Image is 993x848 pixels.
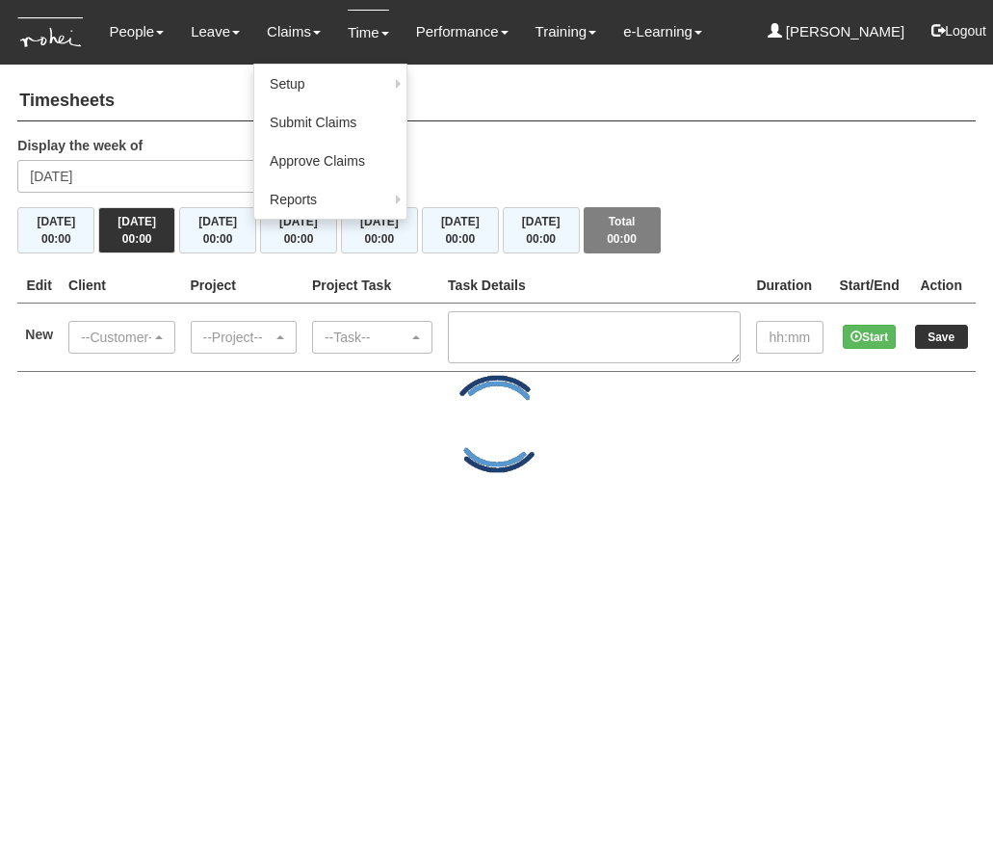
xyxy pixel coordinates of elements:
[768,10,905,54] a: [PERSON_NAME]
[81,328,150,347] div: --Customer--
[203,232,233,246] span: 00:00
[748,268,831,304] th: Duration
[623,10,702,54] a: e-Learning
[304,268,440,304] th: Project Task
[183,268,304,304] th: Project
[503,207,580,253] button: [DATE]00:00
[98,207,175,253] button: [DATE]00:00
[325,328,408,347] div: --Task--
[267,10,321,54] a: Claims
[260,207,337,253] button: [DATE]00:00
[68,321,174,354] button: --Customer--
[284,232,314,246] span: 00:00
[17,207,975,253] div: Timesheet Week Summary
[365,232,395,246] span: 00:00
[312,321,432,354] button: --Task--
[25,325,53,344] label: New
[445,232,475,246] span: 00:00
[756,321,823,354] input: hh:mm
[440,268,748,304] th: Task Details
[915,325,968,349] input: Save
[254,65,406,103] a: Setup
[17,268,61,304] th: Edit
[831,268,906,304] th: Start/End
[61,268,182,304] th: Client
[179,207,256,253] button: [DATE]00:00
[907,268,976,304] th: Action
[17,82,975,121] h4: Timesheets
[109,10,164,54] a: People
[416,10,509,54] a: Performance
[254,180,406,219] a: Reports
[422,207,499,253] button: [DATE]00:00
[191,321,297,354] button: --Project--
[843,325,896,349] button: Start
[341,207,418,253] button: [DATE]00:00
[203,328,273,347] div: --Project--
[526,232,556,246] span: 00:00
[912,771,974,829] iframe: chat widget
[584,207,661,253] button: Total00:00
[17,136,143,155] label: Display the week of
[191,10,240,54] a: Leave
[17,207,94,253] button: [DATE]00:00
[348,10,389,55] a: Time
[254,142,406,180] a: Approve Claims
[41,232,71,246] span: 00:00
[122,232,152,246] span: 00:00
[254,103,406,142] a: Submit Claims
[536,10,597,54] a: Training
[607,232,637,246] span: 00:00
